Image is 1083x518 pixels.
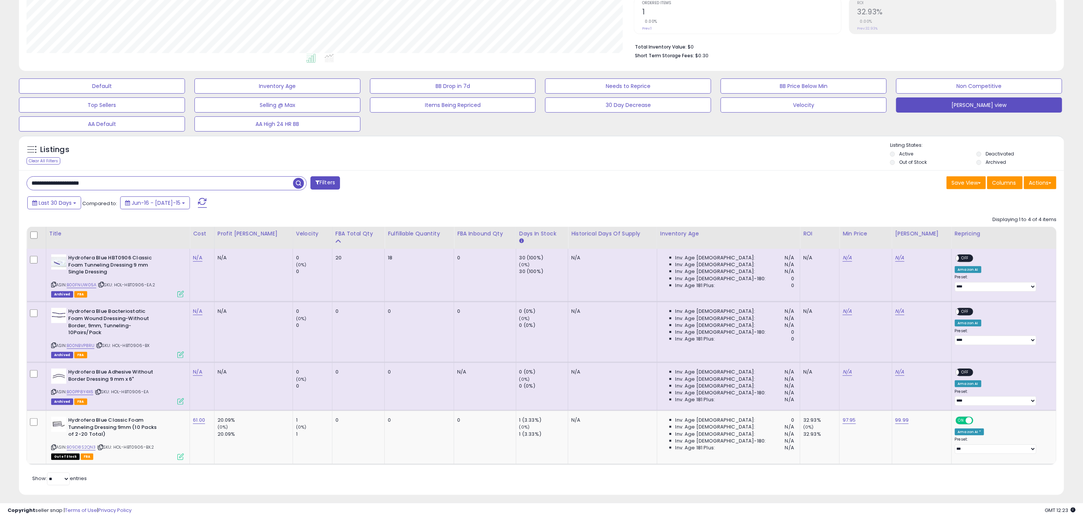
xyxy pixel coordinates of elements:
[120,196,190,209] button: Jun-16 - [DATE]-15
[545,97,711,113] button: 30 Day Decrease
[785,424,794,430] span: N/A
[857,19,873,24] small: 0.00%
[519,230,565,238] div: Days In Stock
[218,417,293,424] div: 20.09%
[8,507,35,514] strong: Copyright
[955,266,981,273] div: Amazon AI
[676,417,755,424] span: Inv. Age [DEMOGRAPHIC_DATA]:
[194,97,360,113] button: Selling @ Max
[96,342,150,348] span: | SKU: HOL-HBT0906-BX
[843,368,852,376] a: N/A
[721,97,887,113] button: Velocity
[955,275,1051,292] div: Preset:
[785,254,794,261] span: N/A
[571,417,651,424] div: N/A
[97,444,154,450] span: | SKU: HOL-HBT0906-BX.2
[676,383,755,389] span: Inv. Age [DEMOGRAPHIC_DATA]:
[955,380,981,387] div: Amazon AI
[296,308,332,315] div: 0
[900,159,927,165] label: Out of Stock
[857,1,1056,5] span: ROI
[519,424,530,430] small: (0%)
[193,368,202,376] a: N/A
[803,417,839,424] div: 32.93%
[388,369,448,375] div: 0
[676,438,766,444] span: Inv. Age [DEMOGRAPHIC_DATA]-180:
[986,159,1006,165] label: Archived
[1045,507,1075,514] span: 2025-08-15 12:23 GMT
[635,52,694,59] b: Short Term Storage Fees:
[39,199,72,207] span: Last 30 Days
[98,282,155,288] span: | SKU: HOL-HBT0906-EA.2
[296,424,307,430] small: (0%)
[51,254,184,297] div: ASIN:
[388,254,448,261] div: 18
[81,454,94,460] span: FBA
[785,261,794,268] span: N/A
[676,389,766,396] span: Inv. Age [DEMOGRAPHIC_DATA]-180:
[218,369,287,375] div: N/A
[51,308,184,357] div: ASIN:
[457,417,510,424] div: 0
[519,308,568,315] div: 0 (0%)
[218,424,228,430] small: (0%)
[895,230,948,238] div: [PERSON_NAME]
[51,308,66,323] img: 31+CLBdj9kL._SL40_.jpg
[519,417,568,424] div: 1 (3.33%)
[335,308,379,315] div: 0
[95,389,149,395] span: | SKU: HOL-HBT0906-EA
[635,44,686,50] b: Total Inventory Value:
[74,291,87,298] span: FBA
[296,431,332,438] div: 1
[987,176,1023,189] button: Columns
[370,97,536,113] button: Items Being Repriced
[791,336,794,342] span: 0
[67,342,95,349] a: B00NBVP8RU
[843,308,852,315] a: N/A
[803,424,814,430] small: (0%)
[74,399,87,405] span: FBA
[370,78,536,94] button: BB Drop in 7d
[8,507,132,514] div: seller snap | |
[27,196,81,209] button: Last 30 Days
[956,418,966,424] span: ON
[676,424,755,430] span: Inv. Age [DEMOGRAPHIC_DATA]:
[296,383,332,389] div: 0
[388,417,448,424] div: 0
[98,507,132,514] a: Privacy Policy
[519,431,568,438] div: 1 (3.33%)
[51,369,184,404] div: ASIN:
[992,179,1016,187] span: Columns
[785,438,794,444] span: N/A
[571,254,651,261] div: N/A
[890,142,1064,149] p: Listing States:
[955,437,1051,454] div: Preset:
[51,369,66,384] img: 31jaOUyFLIL._SL40_.jpg
[785,308,794,315] span: N/A
[895,416,909,424] a: 99.99
[218,431,293,438] div: 20.09%
[676,282,715,289] span: Inv. Age 181 Plus:
[457,308,510,315] div: 0
[194,116,360,132] button: AA High 24 HR BB
[310,176,340,190] button: Filters
[785,444,794,451] span: N/A
[955,320,981,326] div: Amazon AI
[955,389,1051,406] div: Preset:
[51,417,184,459] div: ASIN:
[676,308,755,315] span: Inv. Age [DEMOGRAPHIC_DATA]:
[335,417,379,424] div: 0
[803,254,834,261] div: N/A
[194,78,360,94] button: Inventory Age
[803,230,836,238] div: ROI
[519,383,568,389] div: 0 (0%)
[193,254,202,262] a: N/A
[896,97,1062,113] button: [PERSON_NAME] view
[676,369,755,375] span: Inv. Age [DEMOGRAPHIC_DATA]:
[803,369,834,375] div: N/A
[67,444,96,451] a: B09D8S2QN3
[676,315,755,322] span: Inv. Age [DEMOGRAPHIC_DATA]:
[51,399,73,405] span: Listings that have been deleted from Seller Central
[972,418,984,424] span: OFF
[132,199,180,207] span: Jun-16 - [DATE]-15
